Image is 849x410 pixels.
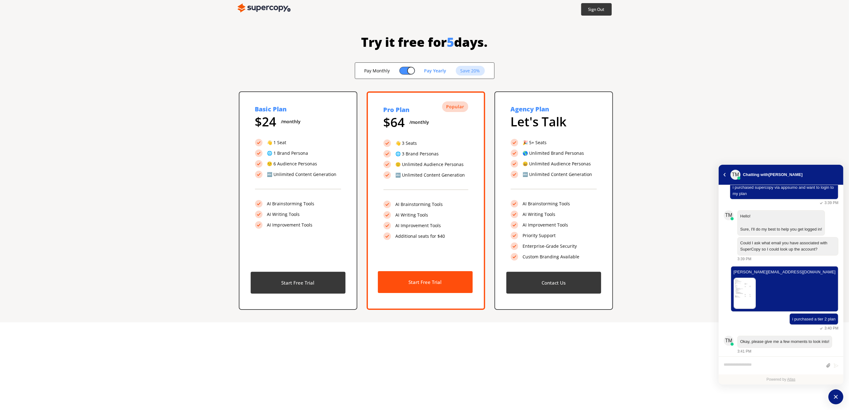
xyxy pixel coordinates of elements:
[818,200,838,206] div: 3:39 PM
[740,339,829,345] div: atlas-message-text
[523,140,547,145] p: 🎉 5+ Seats
[267,161,317,166] p: 🙂 6 Audience Personas
[737,237,838,256] div: atlas-message-bubble
[730,182,838,206] div: Friday, August 29, 3:39 PM
[424,68,446,73] p: Pay Yearly
[506,272,601,294] button: Contact Us
[730,266,838,312] div: Friday, August 29, 3:40 PM
[267,172,337,177] p: 🔤 Unlimited Content Generation
[724,336,734,346] div: atlas-message-author-avatar
[818,325,838,331] div: 3:40 PM
[523,161,591,166] p: 😀 Unlimited Audience Personas
[818,200,824,206] svg: atlas-sent-icon
[724,266,838,312] div: atlas-message
[789,313,838,325] div: atlas-message-bubble
[740,240,836,253] div: atlas-message-text
[511,105,549,114] h2: Agency Plan
[724,360,838,371] div: atlas-composer
[267,201,315,206] p: AI Brainstorming Tools
[378,271,473,293] button: Start Free Trial
[383,115,405,130] h1: $ 64
[734,278,756,309] img: AppSumo-Invoice-report (4).pdf
[737,349,751,354] div: 3:41 PM
[523,172,592,177] p: 🔤 Unlimited Content Generation
[787,377,796,382] a: Atlas
[238,2,291,14] img: Close
[396,151,439,156] p: 🌐 3 Brand Personas
[719,185,843,384] div: atlas-ticket
[828,389,843,404] button: atlas-launcher
[724,313,838,331] div: atlas-message
[826,363,831,368] button: Attach files by clicking or dropping files here
[523,151,584,156] p: 🌎 Unlimited Brand Personas
[523,222,568,227] p: AI Improvement Tools
[396,202,443,207] p: AI Brainstorming Tools
[461,68,480,73] p: Save 20%
[396,173,465,178] p: 🔤 Unlimited Content Generation
[724,182,838,206] div: atlas-message
[721,171,728,178] button: atlas-back-button
[740,213,822,232] div: atlas-message-text
[792,316,836,322] div: atlas-message-text
[523,201,570,206] p: AI Brainstorming Tools
[737,210,825,235] div: atlas-message-bubble
[737,210,838,235] div: Friday, August 29, 3:39 PM
[743,171,803,178] div: Chatting with [PERSON_NAME]
[383,105,410,115] h2: Pro Plan
[523,233,556,238] p: Priority Support
[731,170,740,180] div: atlas-message-author-avatar
[364,68,390,73] p: Pay Monthly
[733,184,836,197] div: atlas-message-text
[410,120,429,125] b: /monthly
[255,105,287,114] h2: Basic Plan
[409,279,442,285] b: Start Free Trial
[740,213,822,232] p: Hello! Sure, I'll do my best to help you get logged in!
[724,237,838,262] div: atlas-message
[238,34,612,50] h1: Try it free for days.
[396,223,441,228] p: AI Improvement Tools
[818,326,824,331] svg: atlas-sent-icon
[542,280,566,286] b: Contact Us
[396,162,464,167] p: 🙂 Unlimited Audience Personas
[396,212,428,217] p: AI Writing Tools
[724,336,838,354] div: atlas-message
[724,210,734,220] div: atlas-message-author-avatar
[731,266,838,312] div: atlas-message-bubble
[447,33,454,51] span: 5
[511,114,567,129] h1: Let's Talk
[740,339,829,345] p: Okay, please give me a few moments to look into!
[267,212,300,217] p: AI Writing Tools
[255,114,277,129] h1: $ 24
[740,240,836,253] p: Could I ask what email you have associated with SuperCopy so I could look up the account?
[581,3,612,16] button: Sign Out
[523,212,556,217] p: AI Writing Tools
[719,374,843,384] div: Powered by
[724,210,838,235] div: atlas-message
[737,237,838,262] div: Friday, August 29, 3:39 PM
[267,151,308,156] p: 🌐 1 Brand Persona
[730,182,838,199] div: atlas-message-bubble
[281,119,301,124] b: /monthly
[730,313,838,331] div: Friday, August 29, 3:40 PM
[267,222,313,227] p: AI Improvement Tools
[267,140,287,145] p: 👋 1 Seat
[737,256,751,262] div: 3:39 PM
[734,269,836,275] div: atlas-message-text
[282,280,315,286] b: Start Free Trial
[523,244,577,249] p: Enterprise-Grade Security
[719,165,843,384] div: atlas-window
[396,234,445,239] p: Additional seats for $40
[737,336,832,348] div: atlas-message-bubble
[737,336,838,354] div: Friday, August 29, 3:41 PM
[251,272,345,294] button: Start Free Trial
[588,7,605,12] b: Sign Out
[523,254,580,259] p: Custom Branding Available
[396,141,417,146] p: 👋 3 Seats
